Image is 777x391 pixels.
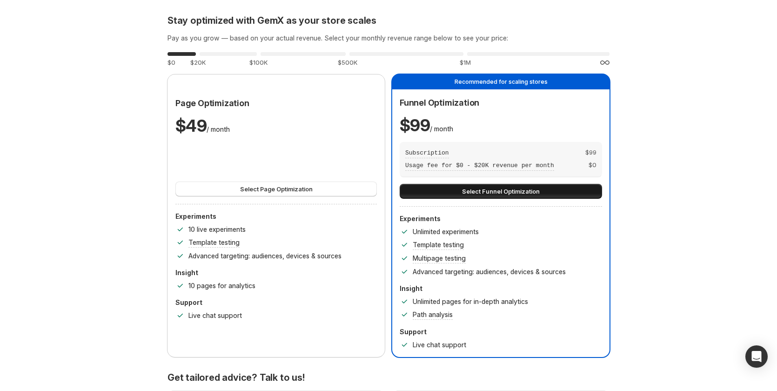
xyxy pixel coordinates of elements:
[413,254,466,263] p: Multipage testing
[167,372,610,383] p: Get tailored advice? Talk to us!
[240,184,313,194] span: Select Page Optimization
[400,214,602,223] p: Experiments
[413,267,566,276] p: Advanced targeting: audiences, devices & sources
[188,225,246,234] p: 10 live experiments
[462,187,540,196] span: Select Funnel Optimization
[405,162,554,169] span: Usage fee for $0 - $20K revenue per month
[175,182,377,196] button: Select Page Optimization
[188,281,255,290] p: 10 pages for analytics
[167,59,175,66] span: $0
[585,148,596,158] span: $ 99
[413,240,464,249] p: Template testing
[175,115,207,136] span: $ 49
[188,251,342,261] p: Advanced targeting: audiences, devices & sources
[745,345,768,368] div: Open Intercom Messenger
[413,310,453,319] p: Path analysis
[400,284,602,293] p: Insight
[455,78,548,85] span: Recommended for scaling stores
[413,227,479,236] p: Unlimited experiments
[400,327,602,337] p: Support
[175,115,230,137] p: / month
[400,184,602,199] button: Select Funnel Optimization
[167,34,610,43] h3: Pay as you grow — based on your actual revenue. Select your monthly revenue range below to see yo...
[400,98,479,108] span: Funnel Optimization
[413,297,528,306] p: Unlimited pages for in-depth analytics
[167,15,610,26] h2: Stay optimized with GemX as your store scales
[175,212,377,221] p: Experiments
[338,59,357,66] span: $500K
[460,59,471,66] span: $1M
[188,311,242,320] p: Live chat support
[400,115,430,135] span: $ 99
[175,298,377,307] p: Support
[249,59,268,66] span: $100K
[190,59,206,66] span: $20K
[400,114,453,136] p: / month
[589,160,596,171] span: $ 0
[175,98,249,108] span: Page Optimization
[413,340,466,350] p: Live chat support
[188,238,240,247] p: Template testing
[405,149,449,156] span: Subscription
[175,268,377,277] p: Insight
